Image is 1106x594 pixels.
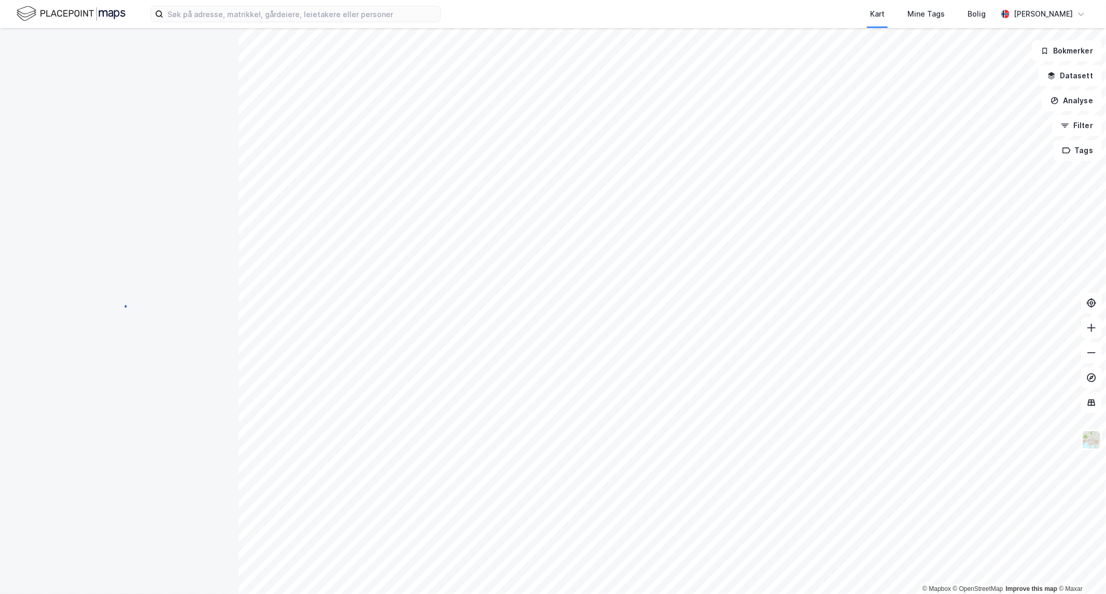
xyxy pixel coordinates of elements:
[1054,544,1106,594] iframe: Chat Widget
[1014,8,1073,20] div: [PERSON_NAME]
[870,8,885,20] div: Kart
[1039,65,1102,86] button: Datasett
[922,585,951,592] a: Mapbox
[111,297,128,313] img: spinner.a6d8c91a73a9ac5275cf975e30b51cfb.svg
[163,6,440,22] input: Søk på adresse, matrikkel, gårdeiere, leietakere eller personer
[968,8,986,20] div: Bolig
[1006,585,1057,592] a: Improve this map
[953,585,1003,592] a: OpenStreetMap
[17,5,125,23] img: logo.f888ab2527a4732fd821a326f86c7f29.svg
[1052,115,1102,136] button: Filter
[1032,40,1102,61] button: Bokmerker
[907,8,945,20] div: Mine Tags
[1054,140,1102,161] button: Tags
[1054,544,1106,594] div: Kontrollprogram for chat
[1082,430,1101,450] img: Z
[1042,90,1102,111] button: Analyse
